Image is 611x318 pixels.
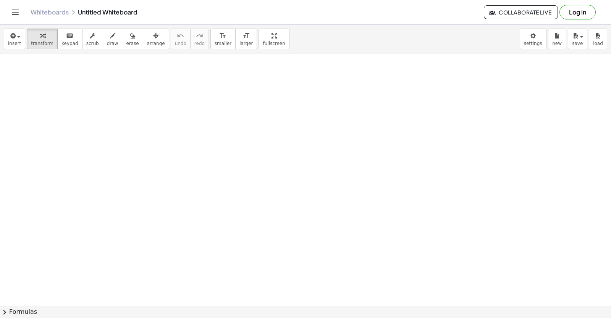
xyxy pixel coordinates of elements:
[235,29,257,49] button: format_sizelarger
[263,41,285,46] span: fullscreen
[572,41,583,46] span: save
[593,41,603,46] span: load
[177,31,184,40] i: undo
[484,5,558,19] button: Collaborate Live
[490,9,551,16] span: Collaborate Live
[122,29,143,49] button: erase
[524,41,542,46] span: settings
[175,41,186,46] span: undo
[242,31,250,40] i: format_size
[147,41,165,46] span: arrange
[103,29,123,49] button: draw
[520,29,546,49] button: settings
[259,29,289,49] button: fullscreen
[568,29,587,49] button: save
[86,41,99,46] span: scrub
[9,6,21,18] button: Toggle navigation
[4,29,25,49] button: insert
[143,29,169,49] button: arrange
[61,41,78,46] span: keypad
[589,29,607,49] button: load
[66,31,73,40] i: keyboard
[107,41,118,46] span: draw
[194,41,205,46] span: redo
[552,41,562,46] span: new
[239,41,253,46] span: larger
[8,41,21,46] span: insert
[196,31,203,40] i: redo
[548,29,566,49] button: new
[210,29,236,49] button: format_sizesmaller
[215,41,231,46] span: smaller
[126,41,139,46] span: erase
[190,29,209,49] button: redoredo
[31,41,53,46] span: transform
[219,31,226,40] i: format_size
[559,5,596,19] button: Log in
[27,29,58,49] button: transform
[31,8,69,16] a: Whiteboards
[171,29,191,49] button: undoundo
[57,29,82,49] button: keyboardkeypad
[82,29,103,49] button: scrub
